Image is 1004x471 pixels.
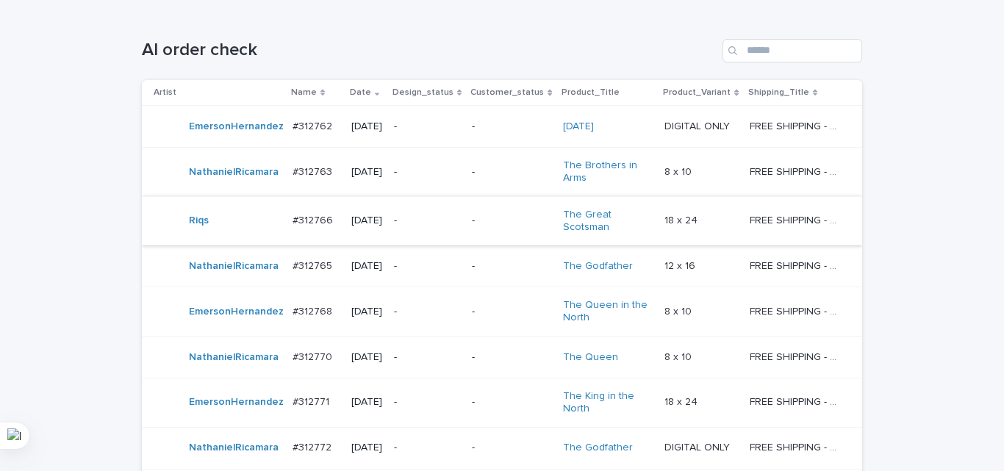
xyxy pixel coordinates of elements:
[394,306,460,318] p: -
[472,260,551,273] p: -
[154,85,176,101] p: Artist
[750,439,842,454] p: FREE SHIPPING - preview in 1-2 business days, after your approval delivery will take 5-10 b.d.
[750,257,842,273] p: FREE SHIPPING - preview in 1-2 business days, after your approval delivery will take 5-10 b.d.
[563,209,653,234] a: The Great Scotsman
[394,442,460,454] p: -
[392,85,453,101] p: Design_status
[664,439,733,454] p: DIGITAL ONLY
[750,303,842,318] p: FREE SHIPPING - preview in 1-2 business days, after your approval delivery will take 5-10 b.d.
[750,348,842,364] p: FREE SHIPPING - preview in 1-2 business days, after your approval delivery will take 5-10 b.d.
[664,163,695,179] p: 8 x 10
[472,351,551,364] p: -
[563,121,594,133] a: [DATE]
[750,118,842,133] p: FREE SHIPPING - preview in 1-2 business days, after your approval delivery will take 5-10 b.d.
[142,106,862,148] tr: EmersonHernandez #312762#312762 [DATE]--[DATE] DIGITAL ONLYDIGITAL ONLY FREE SHIPPING - preview i...
[563,260,633,273] a: The Godfather
[351,166,382,179] p: [DATE]
[293,348,335,364] p: #312770
[664,257,698,273] p: 12 x 16
[563,351,618,364] a: The Queen
[394,166,460,179] p: -
[142,245,862,287] tr: NathanielRicamara #312765#312765 [DATE]--The Godfather 12 x 1612 x 16 FREE SHIPPING - preview in ...
[472,442,551,454] p: -
[293,163,335,179] p: #312763
[351,306,382,318] p: [DATE]
[562,85,620,101] p: Product_Title
[394,121,460,133] p: -
[142,196,862,245] tr: Riqs #312766#312766 [DATE]--The Great Scotsman 18 x 2418 x 24 FREE SHIPPING - preview in 1-2 busi...
[142,378,862,427] tr: EmersonHernandez #312771#312771 [DATE]--The King in the North 18 x 2418 x 24 FREE SHIPPING - prev...
[351,351,382,364] p: [DATE]
[189,166,279,179] a: NathanielRicamara
[563,390,653,415] a: The King in the North
[664,348,695,364] p: 8 x 10
[189,351,279,364] a: NathanielRicamara
[394,215,460,227] p: -
[293,393,332,409] p: #312771
[189,215,209,227] a: Riqs
[293,257,335,273] p: #312765
[472,396,551,409] p: -
[293,303,335,318] p: #312768
[350,85,371,101] p: Date
[722,39,862,62] input: Search
[351,260,382,273] p: [DATE]
[351,121,382,133] p: [DATE]
[351,215,382,227] p: [DATE]
[293,118,335,133] p: #312762
[664,118,733,133] p: DIGITAL ONLY
[142,148,862,197] tr: NathanielRicamara #312763#312763 [DATE]--The Brothers in Arms 8 x 108 x 10 FREE SHIPPING - previe...
[189,121,284,133] a: EmersonHernandez
[142,40,717,61] h1: AI order check
[142,336,862,378] tr: NathanielRicamara #312770#312770 [DATE]--The Queen 8 x 108 x 10 FREE SHIPPING - preview in 1-2 bu...
[663,85,731,101] p: Product_Variant
[394,396,460,409] p: -
[472,166,551,179] p: -
[189,442,279,454] a: NathanielRicamara
[394,260,460,273] p: -
[189,260,279,273] a: NathanielRicamara
[291,85,317,101] p: Name
[750,393,842,409] p: FREE SHIPPING - preview in 1-2 business days, after your approval delivery will take 5-10 b.d.
[750,163,842,179] p: FREE SHIPPING - preview in 1-2 business days, after your approval delivery will take 5-10 b.d.
[142,427,862,469] tr: NathanielRicamara #312772#312772 [DATE]--The Godfather DIGITAL ONLYDIGITAL ONLY FREE SHIPPING - p...
[293,439,334,454] p: #312772
[563,159,653,184] a: The Brothers in Arms
[563,299,653,324] a: The Queen in the North
[664,212,700,227] p: 18 x 24
[472,215,551,227] p: -
[394,351,460,364] p: -
[664,393,700,409] p: 18 x 24
[750,212,842,227] p: FREE SHIPPING - preview in 1-2 business days, after your approval delivery will take 5-10 b.d.
[472,121,551,133] p: -
[748,85,809,101] p: Shipping_Title
[351,396,382,409] p: [DATE]
[142,287,862,337] tr: EmersonHernandez #312768#312768 [DATE]--The Queen in the North 8 x 108 x 10 FREE SHIPPING - previ...
[470,85,544,101] p: Customer_status
[472,306,551,318] p: -
[189,396,284,409] a: EmersonHernandez
[189,306,284,318] a: EmersonHernandez
[664,303,695,318] p: 8 x 10
[293,212,336,227] p: #312766
[563,442,633,454] a: The Godfather
[351,442,382,454] p: [DATE]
